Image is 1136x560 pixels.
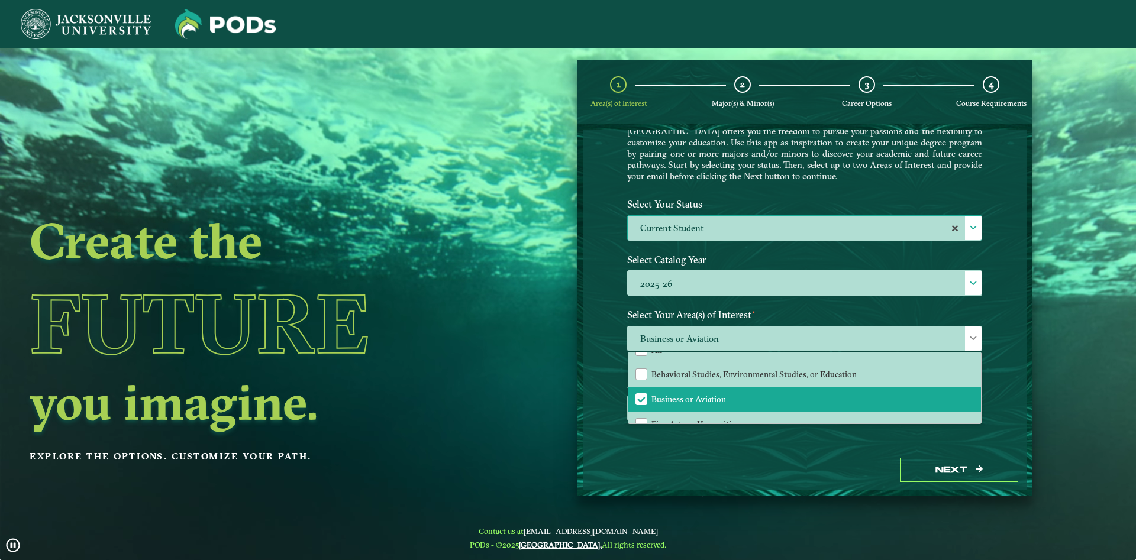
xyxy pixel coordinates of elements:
[956,99,1027,108] span: Course Requirements
[627,125,982,182] p: [GEOGRAPHIC_DATA] offers you the freedom to pursue your passions and the flexibility to customize...
[628,326,982,352] span: Business or Aviation
[865,79,869,90] span: 3
[651,419,739,429] span: Fine Arts or Humanities
[900,458,1018,482] button: Next
[740,79,745,90] span: 2
[627,354,982,365] p: Maximum 2 selections are allowed
[470,526,666,536] span: Contact us at
[617,79,621,90] span: 1
[618,249,991,271] label: Select Catalog Year
[628,412,981,436] li: Fine Arts or Humanities
[651,369,857,380] span: Behavioral Studies, Environmental Studies, or Education
[30,270,482,377] h1: Future
[627,353,631,361] sup: ⋆
[628,216,982,241] label: Current Student
[628,387,981,412] li: Business or Aviation
[989,79,993,90] span: 4
[175,9,276,39] img: Jacksonville University logo
[712,99,774,108] span: Major(s) & Minor(s)
[628,271,982,296] label: 2025-26
[519,540,602,549] a: [GEOGRAPHIC_DATA].
[627,395,982,420] input: Enter your email
[590,99,647,108] span: Area(s) of Interest
[524,526,658,536] a: [EMAIL_ADDRESS][DOMAIN_NAME]
[618,193,991,215] label: Select Your Status
[618,374,991,396] label: Enter your email below to receive a summary of the POD that you create.
[470,540,666,549] span: PODs - ©2025 All rights reserved.
[651,394,726,404] span: Business or Aviation
[30,448,482,465] p: Explore the options. Customize your path.
[751,307,756,316] sup: ⋆
[618,304,991,326] label: Select Your Area(s) of Interest
[21,9,151,39] img: Jacksonville University logo
[30,377,482,427] h2: you imagine.
[842,99,892,108] span: Career Options
[30,216,482,266] h2: Create the
[628,362,981,387] li: Behavioral Studies, Environmental Studies, or Education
